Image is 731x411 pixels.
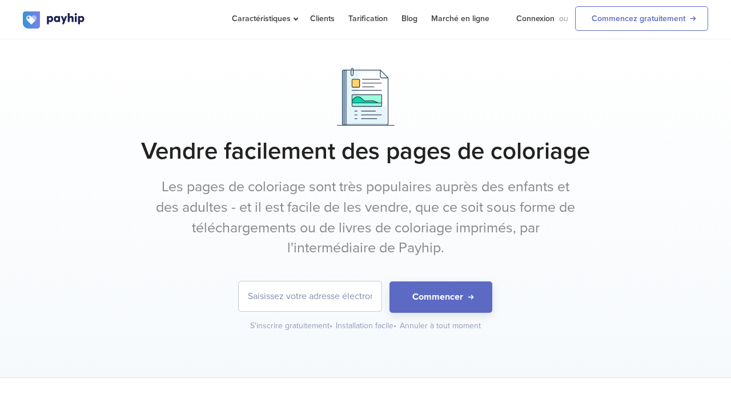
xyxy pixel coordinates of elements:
h1: Vendre facilement des pages de coloriage [23,137,708,166]
div: Installation facile [336,320,397,332]
button: Commencer [389,281,492,313]
div: S'inscrire gratuitement [250,320,334,332]
span: • [330,321,332,331]
img: logo.svg [23,11,86,29]
a: Commencez gratuitement [575,6,708,31]
span: Caractéristiques [232,14,296,23]
input: Saisissez votre adresse électronique [239,281,381,311]
span: • [393,321,396,331]
div: Annuler à tout moment [400,320,481,332]
img: Documents.png [337,68,395,126]
p: Les pages de coloriage sont très populaires auprès des enfants et des adultes - et il est facile ... [151,177,580,259]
